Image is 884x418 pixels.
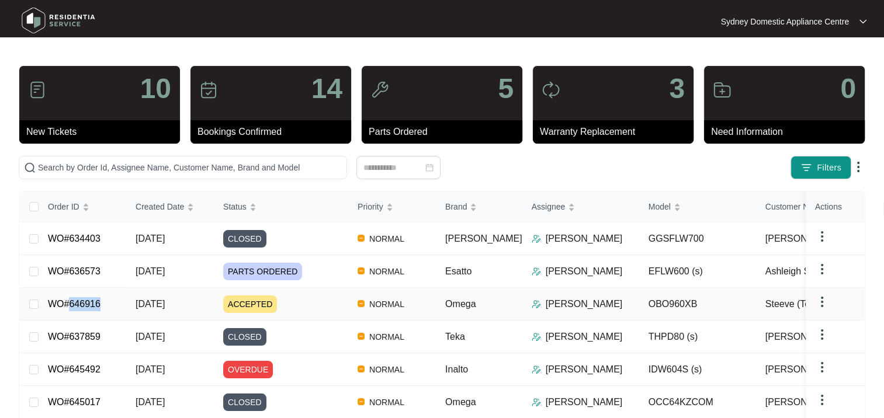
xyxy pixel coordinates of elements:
span: [DATE] [136,234,165,243]
span: PARTS ORDERED [223,263,302,280]
img: Vercel Logo [358,365,365,372]
td: OBO960XB [639,288,756,321]
img: icon [28,81,47,99]
span: Inalto [445,364,468,374]
p: [PERSON_NAME] [546,363,623,377]
p: Parts Ordered [369,125,522,139]
img: dropdown arrow [815,295,829,309]
th: Order ID [39,191,126,222]
span: Customer Name [765,200,825,213]
span: Assignee [532,200,566,213]
img: dropdown arrow [815,229,829,243]
th: Model [639,191,756,222]
img: Assigner Icon [532,332,541,342]
input: Search by Order Id, Assignee Name, Customer Name, Brand and Model [38,161,342,174]
span: OVERDUE [223,361,273,378]
span: CLOSED [223,393,266,411]
p: [PERSON_NAME] [546,264,623,278]
p: 0 [840,75,856,103]
span: [DATE] [136,332,165,342]
span: Created Date [136,200,184,213]
span: NORMAL [365,363,409,377]
span: Model [649,200,671,213]
img: Assigner Icon [532,267,541,276]
span: [PERSON_NAME] [765,363,843,377]
span: Omega [445,397,476,407]
a: WO#646916 [48,299,100,309]
span: NORMAL [365,395,409,409]
span: NORMAL [365,232,409,246]
span: [DATE] [136,299,165,309]
a: WO#637859 [48,332,100,342]
p: 3 [669,75,685,103]
img: icon [199,81,218,99]
th: Priority [348,191,436,222]
p: [PERSON_NAME] [546,232,623,246]
td: EFLW600 (s) [639,255,756,288]
span: Status [223,200,247,213]
img: residentia service logo [18,3,99,38]
img: Assigner Icon [532,398,541,407]
span: CLOSED [223,328,266,346]
button: filter iconFilters [791,156,851,179]
p: 5 [498,75,514,103]
span: NORMAL [365,330,409,344]
span: [DATE] [136,266,165,276]
span: NORMAL [365,297,409,311]
th: Brand [436,191,522,222]
td: IDW604S (s) [639,353,756,386]
a: WO#645017 [48,397,100,407]
span: [DATE] [136,364,165,374]
p: 14 [311,75,342,103]
span: CLOSED [223,230,266,248]
span: ACCEPTED [223,295,277,313]
img: Vercel Logo [358,267,365,274]
p: Bookings Confirmed [197,125,351,139]
td: THPD80 (s) [639,321,756,353]
p: Warranty Replacement [540,125,694,139]
img: dropdown arrow [851,160,865,174]
p: [PERSON_NAME] [546,297,623,311]
img: icon [542,81,560,99]
img: Assigner Icon [532,299,541,309]
p: [PERSON_NAME] [546,330,623,344]
p: 10 [140,75,171,103]
img: dropdown arrow [815,393,829,407]
img: Vercel Logo [358,333,365,340]
p: New Tickets [26,125,180,139]
a: WO#645492 [48,364,100,374]
span: [PERSON_NAME] [445,234,522,243]
img: dropdown arrow [859,19,866,25]
img: Assigner Icon [532,234,541,243]
span: Priority [358,200,383,213]
th: Actions [806,191,864,222]
img: search-icon [24,162,36,173]
p: Sydney Domestic Appliance Centre [721,16,849,27]
p: [PERSON_NAME] [546,395,623,409]
img: filter icon [800,162,812,173]
span: [PERSON_NAME] [765,395,843,409]
span: Omega [445,299,476,309]
span: Steeve (Tenant) [765,297,831,311]
a: WO#634403 [48,234,100,243]
span: [PERSON_NAME] [765,232,843,246]
th: Assignee [522,191,639,222]
img: dropdown arrow [815,360,829,374]
span: Ashleigh Summer... [765,264,847,278]
th: Created Date [126,191,214,222]
span: Brand [445,200,467,213]
img: dropdown arrow [815,328,829,342]
span: [DATE] [136,397,165,407]
img: Vercel Logo [358,300,365,307]
span: Teka [445,332,465,342]
td: GGSFLW700 [639,222,756,255]
img: Assigner Icon [532,365,541,374]
span: Esatto [445,266,472,276]
img: Vercel Logo [358,235,365,242]
th: Customer Name [756,191,878,222]
span: [PERSON_NAME] [765,330,843,344]
span: Filters [817,162,841,174]
th: Status [214,191,348,222]
span: Order ID [48,200,79,213]
img: dropdown arrow [815,262,829,276]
